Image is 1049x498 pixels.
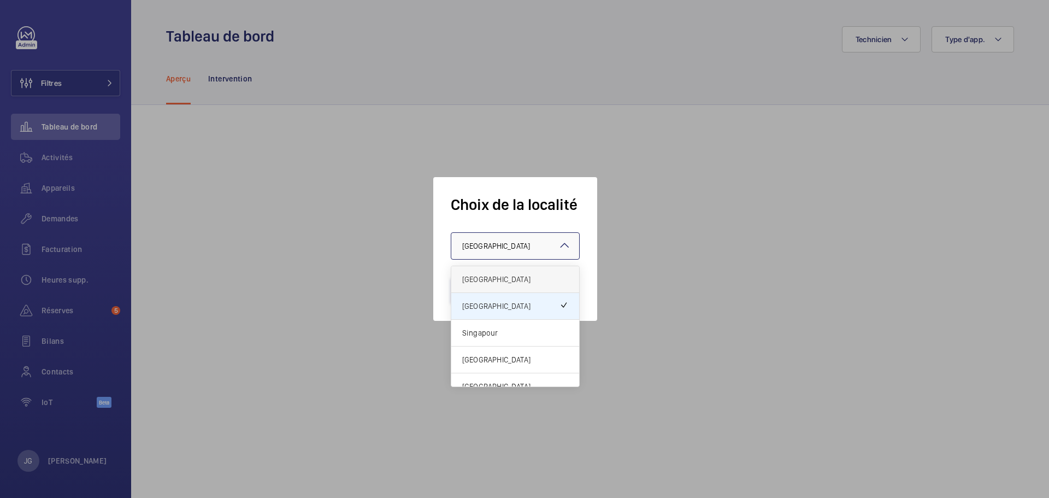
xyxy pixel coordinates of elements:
span: Singapour [462,327,568,338]
span: [GEOGRAPHIC_DATA] [462,381,568,392]
h1: Choix de la localité [451,195,580,215]
span: [GEOGRAPHIC_DATA] [462,301,559,312]
span: [GEOGRAPHIC_DATA] [462,242,530,250]
span: [GEOGRAPHIC_DATA] [462,354,568,365]
span: [GEOGRAPHIC_DATA] [462,274,568,285]
ng-dropdown-panel: Options list [451,266,580,387]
